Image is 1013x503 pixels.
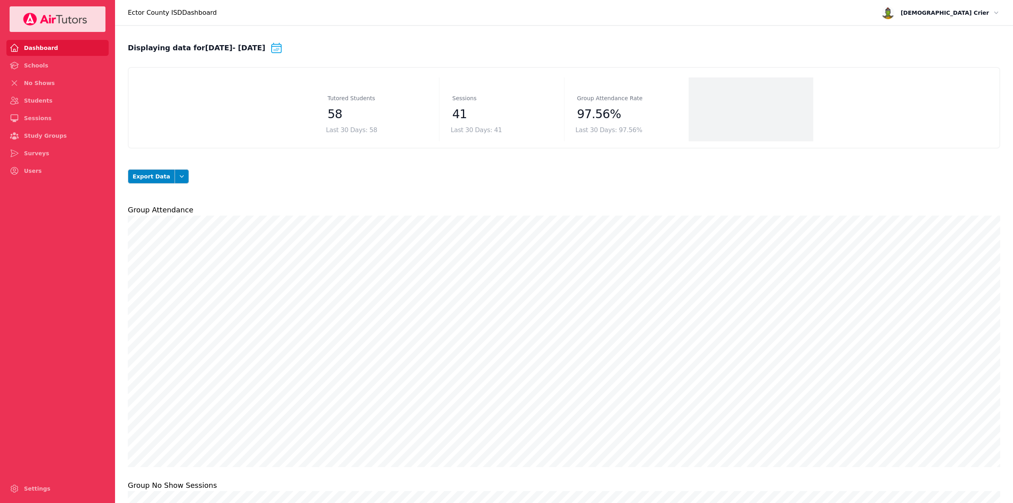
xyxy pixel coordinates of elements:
[128,42,283,54] div: Displaying data for [DATE] - [DATE]
[328,106,426,122] dd: 58
[901,8,989,18] span: [DEMOGRAPHIC_DATA] Crier
[328,93,375,103] dt: Tutored Students
[6,145,109,161] a: Surveys
[6,481,109,497] a: Settings
[576,125,677,135] div: Last 30 Days: 97.56%
[6,93,109,109] a: Students
[326,125,428,135] div: Last 30 Days: 58
[6,57,109,73] a: Schools
[6,40,109,56] a: Dashboard
[577,93,643,103] dt: Group Attendance Rate
[128,204,1000,216] h2: Group Attendance
[452,106,551,122] dd: 41
[6,110,109,126] a: Sessions
[451,125,552,135] div: Last 30 Days: 41
[882,6,894,19] img: avatar
[128,480,1000,491] h2: Group No Show Sessions
[577,106,676,122] dd: 97.56%
[128,169,175,184] button: Export Data
[6,75,109,91] a: No Shows
[452,93,477,103] dt: Sessions
[6,163,109,179] a: Users
[23,13,87,26] img: Your Company
[6,128,109,144] a: Study Groups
